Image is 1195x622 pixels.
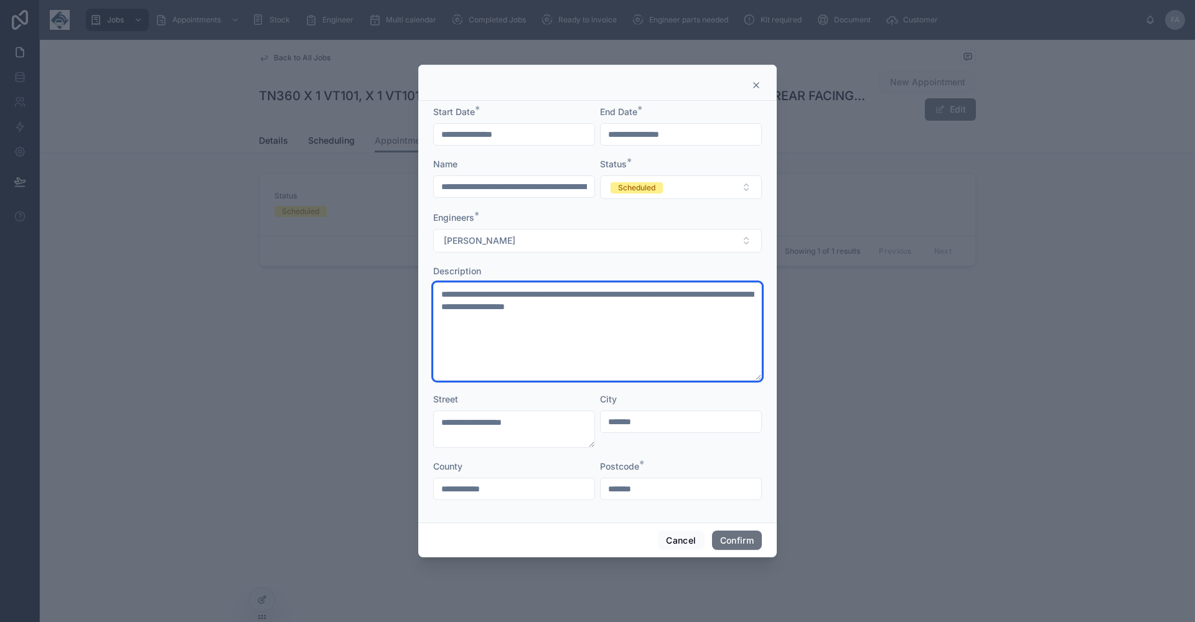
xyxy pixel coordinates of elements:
span: Name [433,159,457,169]
span: Status [600,159,627,169]
div: Scheduled [618,182,655,193]
span: End Date [600,106,637,117]
button: Confirm [712,531,762,550]
span: County [433,461,462,471]
span: Engineers [433,212,474,223]
span: City [600,394,617,404]
span: Description [433,266,481,276]
button: Select Button [433,229,762,253]
span: [PERSON_NAME] [444,234,515,247]
span: Postcode [600,461,639,471]
button: Cancel [658,531,704,550]
span: Street [433,394,458,404]
button: Select Button [600,175,762,199]
span: Start Date [433,106,475,117]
